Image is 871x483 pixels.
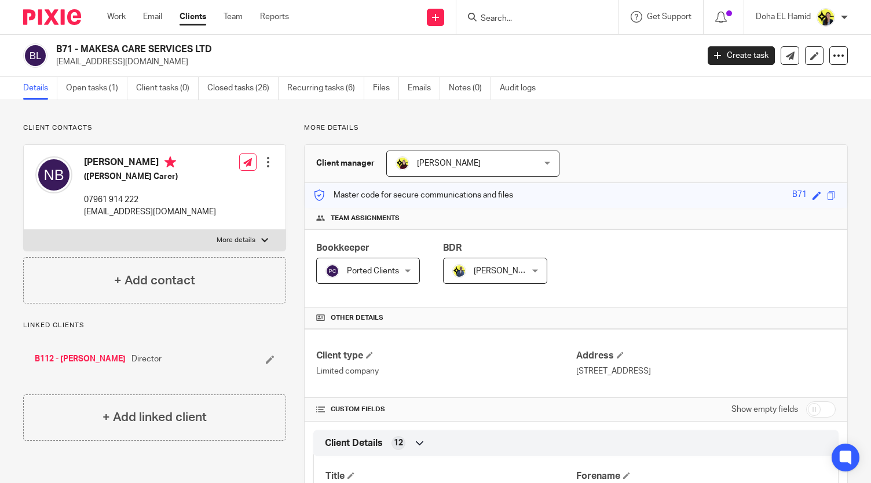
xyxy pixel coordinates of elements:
a: Email [143,11,162,23]
a: Team [224,11,243,23]
p: Doha EL Hamid [756,11,811,23]
p: Limited company [316,365,576,377]
i: Primary [164,156,176,168]
a: Work [107,11,126,23]
span: Ported Clients [347,267,399,275]
h4: CUSTOM FIELDS [316,405,576,414]
h3: Client manager [316,158,375,169]
span: Get Support [647,13,691,21]
span: 12 [394,437,403,449]
h5: ([PERSON_NAME] Carer) [84,171,216,182]
h4: + Add linked client [103,408,207,426]
p: More details [217,236,255,245]
img: Dennis-Starbridge.jpg [452,264,466,278]
img: svg%3E [35,156,72,193]
span: BDR [443,243,462,253]
a: Audit logs [500,77,544,100]
p: More details [304,123,848,133]
p: Master code for secure communications and files [313,189,513,201]
a: Details [23,77,57,100]
div: B71 [792,189,807,202]
p: Linked clients [23,321,286,330]
img: svg%3E [325,264,339,278]
img: Megan-Starbridge.jpg [396,156,409,170]
p: Client contacts [23,123,286,133]
a: Files [373,77,399,100]
img: svg%3E [23,43,47,68]
input: Search [480,14,584,24]
span: [PERSON_NAME] [474,267,537,275]
span: Team assignments [331,214,400,223]
img: Doha-Starbridge.jpg [817,8,835,27]
p: [EMAIL_ADDRESS][DOMAIN_NAME] [84,206,216,218]
h2: B71 - MAKESA CARE SERVICES LTD [56,43,563,56]
a: Emails [408,77,440,100]
p: [EMAIL_ADDRESS][DOMAIN_NAME] [56,56,690,68]
h4: + Add contact [114,272,195,290]
h4: Title [325,470,576,482]
h4: Address [576,350,836,362]
a: Clients [180,11,206,23]
span: Bookkeeper [316,243,369,253]
span: Other details [331,313,383,323]
a: Reports [260,11,289,23]
p: 07961 914 222 [84,194,216,206]
img: Pixie [23,9,81,25]
a: Recurring tasks (6) [287,77,364,100]
span: Director [131,353,162,365]
h4: Forename [576,470,826,482]
span: Client Details [325,437,383,449]
a: Notes (0) [449,77,491,100]
h4: Client type [316,350,576,362]
a: Client tasks (0) [136,77,199,100]
span: [PERSON_NAME] [417,159,481,167]
p: [STREET_ADDRESS] [576,365,836,377]
label: Show empty fields [731,404,798,415]
a: B112 - [PERSON_NAME] [35,353,126,365]
a: Create task [708,46,775,65]
a: Open tasks (1) [66,77,127,100]
a: Closed tasks (26) [207,77,279,100]
h4: [PERSON_NAME] [84,156,216,171]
